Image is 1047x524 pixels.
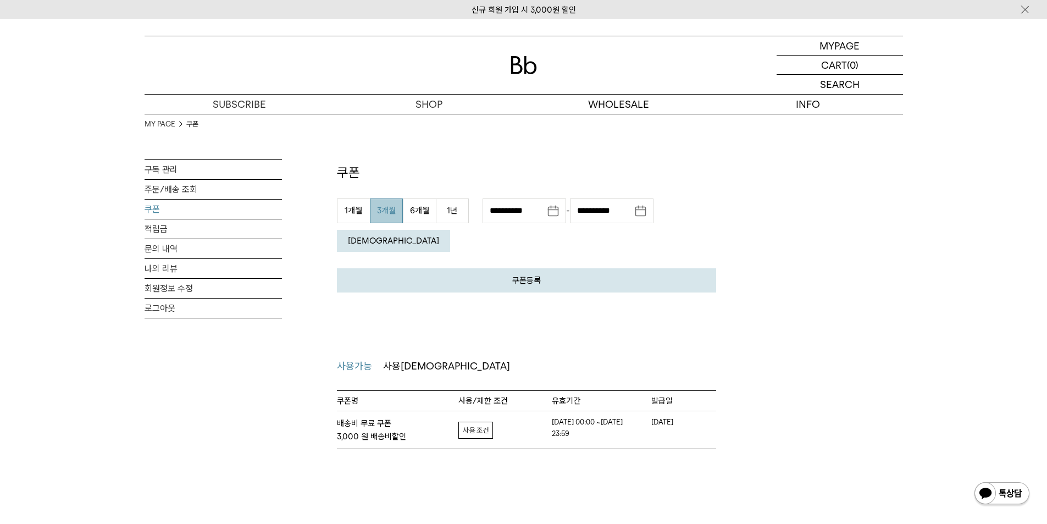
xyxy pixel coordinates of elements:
button: 1개월 [337,198,370,223]
a: 나의 리뷰 [145,259,282,278]
span: 사용가능 [337,358,372,374]
em: [DATE] 00:00 ~[DATE] 23:59 [552,417,623,440]
a: 사용가능 [337,358,383,374]
button: 6개월 [403,198,436,223]
a: 쿠폰등록 [337,268,716,293]
a: 쿠폰 [145,200,282,219]
a: 로그아웃 [145,299,282,318]
span: 사용[DEMOGRAPHIC_DATA] [383,360,510,372]
em: [DEMOGRAPHIC_DATA] [348,236,439,246]
a: MY PAGE [145,119,175,130]
img: 카카오톡 채널 1:1 채팅 버튼 [973,481,1031,508]
p: 쿠폰 [337,163,716,182]
a: 적립금 [145,219,282,239]
th: 사용/제한 조건 [458,391,552,411]
p: CART [821,56,847,74]
p: SEARCH [820,75,860,94]
a: 구독 관리 [145,160,282,179]
button: 1년 [436,198,469,223]
em: 쿠폰등록 [512,275,541,285]
div: - [483,198,653,223]
p: INFO [713,95,903,114]
a: MYPAGE [777,36,903,56]
th: 쿠폰명 [337,391,458,411]
a: 주문/배송 조회 [145,180,282,199]
a: CART (0) [777,56,903,75]
a: SHOP [334,95,524,114]
p: WHOLESALE [524,95,713,114]
a: 쿠폰 [186,119,198,130]
th: 발급일 [651,391,716,411]
td: [DATE] [651,417,716,443]
a: 사용[DEMOGRAPHIC_DATA] [383,358,521,374]
a: 신규 회원 가입 시 3,000원 할인 [472,5,576,15]
img: 로고 [511,56,537,74]
strong: 배송비 무료 쿠폰 3,000 원 배송비할인 [337,417,458,443]
a: 문의 내역 [145,239,282,258]
p: (0) [847,56,858,74]
button: [DEMOGRAPHIC_DATA] [337,230,450,252]
a: SUBSCRIBE [145,95,334,114]
th: 유효기간 [552,391,652,411]
button: 3개월 [370,198,403,223]
a: 회원정보 수정 [145,279,282,298]
p: MYPAGE [819,36,860,55]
